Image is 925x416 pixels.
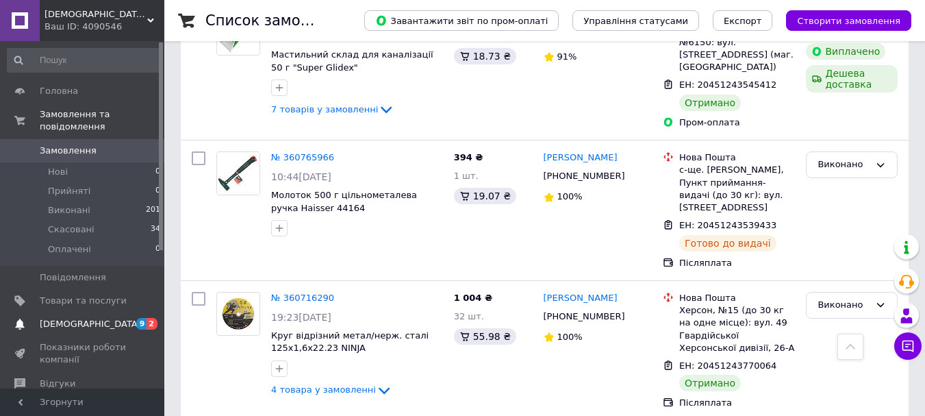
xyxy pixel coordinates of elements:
span: 19:23[DATE] [271,312,331,323]
span: ЕН: 20451243545412 [679,79,776,90]
span: [DEMOGRAPHIC_DATA] [40,318,141,330]
span: 9 [136,318,147,330]
span: ЕН: 20451243539433 [679,220,776,230]
div: Нова Пошта [679,151,795,164]
span: Завантажити звіт по пром-оплаті [375,14,548,27]
span: 34 [151,223,160,236]
button: Управління статусами [572,10,699,31]
div: с-ще. [PERSON_NAME], Пункт приймання-видачі (до 30 кг): вул. [STREET_ADDRESS] [679,164,795,214]
div: 55.98 ₴ [454,328,516,345]
span: 394 ₴ [454,152,483,162]
div: Ваш ID: 4090546 [45,21,164,33]
span: 91% [557,51,577,62]
span: БудМаркет СТВ [45,8,147,21]
span: 100% [557,332,583,342]
span: 201 [146,204,160,217]
span: Експорт [724,16,762,26]
span: Оплачені [48,243,91,256]
a: Створити замовлення [772,15,911,25]
span: Управління статусами [583,16,688,26]
a: № 360716290 [271,293,334,303]
div: 18.73 ₴ [454,48,516,64]
span: Створити замовлення [797,16,900,26]
div: Виконано [818,298,870,313]
span: Відгуки [40,378,75,390]
div: Готово до видачі [679,235,776,252]
span: 32 шт. [454,311,484,321]
button: Завантажити звіт по пром-оплаті [364,10,559,31]
a: 4 товара у замовленні [271,384,392,395]
a: Фото товару [216,151,260,195]
span: 1 шт. [454,171,479,181]
span: 0 [155,166,160,178]
a: Мастильний склад для каналізації 50 г "Super Glidex" [271,49,433,73]
span: 2 [147,318,157,330]
button: Чат з покупцем [894,332,922,360]
button: Експорт [713,10,773,31]
span: 10:44[DATE] [271,171,331,182]
div: Виплачено [806,43,885,60]
div: 19.07 ₴ [454,188,516,204]
span: ЕН: 20451243770064 [679,360,776,371]
span: 7 товарів у замовленні [271,104,378,114]
span: 1 004 ₴ [454,293,492,303]
img: Фото товару [217,298,259,330]
span: Нові [48,166,68,178]
a: № 360765966 [271,152,334,162]
span: Виконані [48,204,90,217]
span: Скасовані [48,223,94,236]
input: Пошук [7,48,162,73]
span: 0 [155,243,160,256]
span: Замовлення [40,145,97,157]
div: Післяплата [679,257,795,269]
a: Молоток 500 г цільнометалева ручка Haisser 44164 [271,190,417,213]
a: 7 товарів у замовленні [271,104,394,114]
div: Нова Пошта [679,292,795,304]
div: Пром-оплата [679,117,795,129]
div: [PHONE_NUMBER] [541,308,628,326]
span: Товари та послуги [40,295,127,307]
h1: Список замовлень [205,12,344,29]
span: Показники роботи компанії [40,341,127,366]
span: Головна [40,85,78,97]
button: Створити замовлення [786,10,911,31]
div: [PHONE_NUMBER] [541,167,628,185]
img: Фото товару [217,152,259,195]
span: 0 [155,185,160,197]
div: Дешева доставка [806,65,898,93]
span: Повідомлення [40,271,106,284]
div: Післяплата [679,397,795,409]
div: Бровари, Поштомат №6150: вул. [STREET_ADDRESS] (маг. [GEOGRAPHIC_DATA]) [679,24,795,74]
span: Замовлення та повідомлення [40,108,164,133]
span: 4 товара у замовленні [271,385,376,395]
a: Круг відрізний метал/нерж. сталі 125х1,6х22.23 NINJA [271,330,429,354]
a: [PERSON_NAME] [544,292,618,305]
div: Херсон, №15 (до 30 кг на одне місце): вул. 49 Гвардійської Херсонської дивізії, 26-А [679,304,795,354]
span: 100% [557,191,583,201]
span: Прийняті [48,185,90,197]
div: Отримано [679,375,741,391]
div: Виконано [818,158,870,172]
div: Отримано [679,95,741,111]
a: [PERSON_NAME] [544,151,618,164]
a: Фото товару [216,292,260,336]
